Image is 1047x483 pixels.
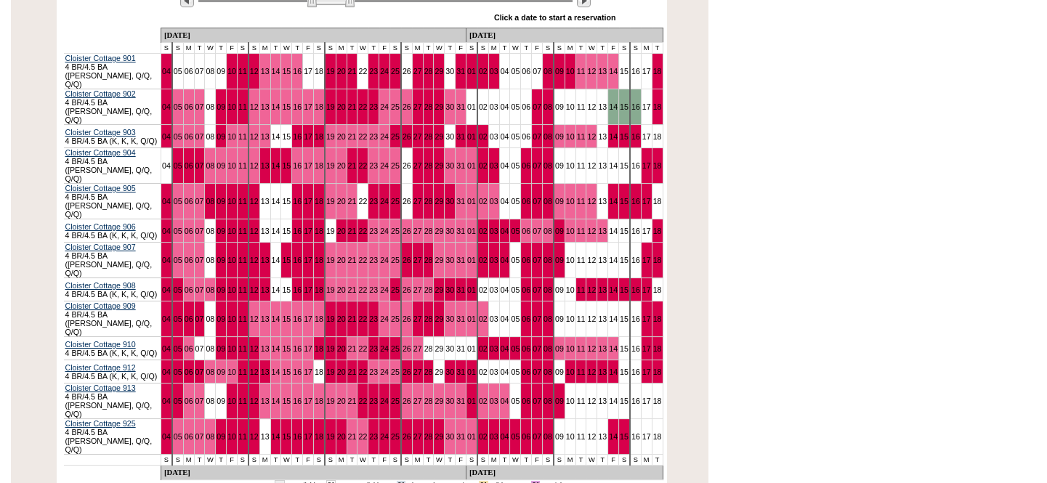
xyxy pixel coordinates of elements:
[653,197,662,206] a: 18
[337,227,346,235] a: 20
[250,227,259,235] a: 12
[490,102,498,111] a: 03
[434,132,443,141] a: 29
[543,227,552,235] a: 08
[577,227,586,235] a: 11
[348,132,357,141] a: 21
[380,197,389,206] a: 24
[424,197,433,206] a: 28
[642,67,651,76] a: 17
[609,161,618,170] a: 14
[511,67,520,76] a: 05
[490,132,498,141] a: 03
[609,227,618,235] a: 14
[195,102,204,111] a: 07
[195,132,204,141] a: 07
[456,197,465,206] a: 31
[337,161,346,170] a: 20
[315,132,323,141] a: 18
[467,227,476,235] a: 01
[566,161,575,170] a: 10
[631,132,640,141] a: 16
[185,132,193,141] a: 06
[391,132,400,141] a: 25
[598,102,607,111] a: 13
[413,161,422,170] a: 27
[620,102,628,111] a: 15
[587,161,596,170] a: 12
[174,102,182,111] a: 05
[238,102,247,111] a: 11
[653,227,662,235] a: 18
[445,227,454,235] a: 30
[445,161,454,170] a: 30
[598,197,607,206] a: 13
[467,197,476,206] a: 01
[65,148,136,157] a: Cloister Cottage 904
[250,132,259,141] a: 12
[185,256,193,264] a: 06
[522,227,530,235] a: 06
[501,132,509,141] a: 04
[369,67,378,76] a: 23
[337,197,346,206] a: 20
[206,102,214,111] a: 08
[609,197,618,206] a: 14
[293,102,302,111] a: 16
[162,102,171,111] a: 04
[501,67,509,76] a: 04
[315,102,323,111] a: 18
[65,222,136,231] a: Cloister Cottage 906
[369,227,378,235] a: 23
[315,161,323,170] a: 18
[293,227,302,235] a: 16
[479,161,488,170] a: 02
[293,67,302,76] a: 16
[555,67,564,76] a: 09
[620,161,628,170] a: 15
[577,197,586,206] a: 11
[174,67,182,76] a: 05
[501,161,509,170] a: 04
[380,161,389,170] a: 24
[522,102,530,111] a: 06
[162,67,171,76] a: 04
[609,102,618,111] a: 14
[174,161,182,170] a: 05
[195,227,204,235] a: 07
[587,132,596,141] a: 12
[326,227,335,235] a: 19
[282,161,291,170] a: 15
[217,197,225,206] a: 09
[337,102,346,111] a: 20
[369,132,378,141] a: 23
[598,67,607,76] a: 13
[238,132,247,141] a: 11
[326,197,335,206] a: 19
[642,227,651,235] a: 17
[272,132,280,141] a: 14
[348,67,357,76] a: 21
[566,132,575,141] a: 10
[282,197,291,206] a: 15
[261,227,270,235] a: 13
[555,132,564,141] a: 09
[587,67,596,76] a: 12
[391,102,400,111] a: 25
[65,128,136,137] a: Cloister Cottage 903
[185,102,193,111] a: 06
[65,54,136,62] a: Cloister Cottage 901
[369,197,378,206] a: 23
[631,161,640,170] a: 16
[195,67,204,76] a: 07
[445,132,454,141] a: 30
[501,227,509,235] a: 04
[315,67,323,76] a: 18
[380,227,389,235] a: 24
[238,227,247,235] a: 11
[391,161,400,170] a: 25
[261,256,270,264] a: 13
[174,132,182,141] a: 05
[587,227,596,235] a: 12
[358,197,367,206] a: 22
